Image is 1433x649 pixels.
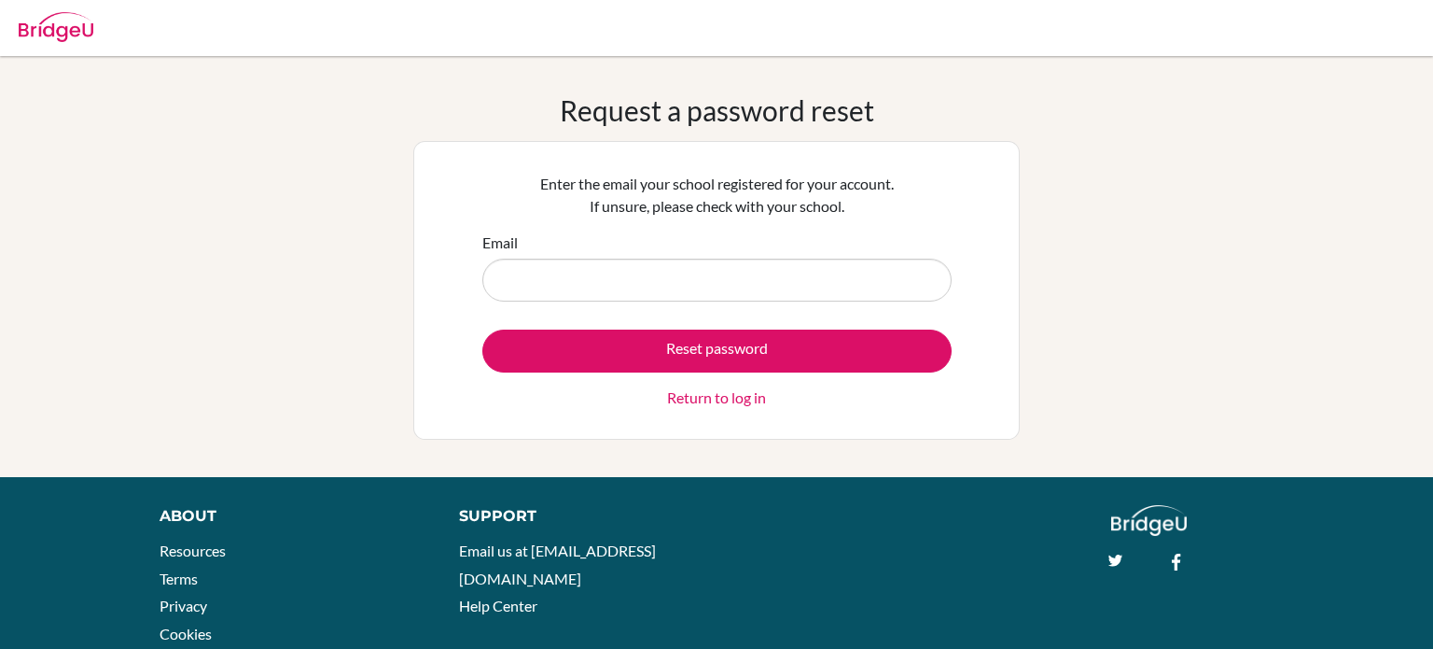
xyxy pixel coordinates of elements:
[160,597,207,614] a: Privacy
[160,542,226,559] a: Resources
[482,232,518,254] label: Email
[459,597,537,614] a: Help Center
[667,387,766,409] a: Return to log in
[459,505,697,528] div: Support
[160,625,212,642] a: Cookies
[459,542,656,587] a: Email us at [EMAIL_ADDRESS][DOMAIN_NAME]
[160,570,198,587] a: Terms
[482,173,952,218] p: Enter the email your school registered for your account. If unsure, please check with your school.
[560,93,874,127] h1: Request a password reset
[160,505,417,528] div: About
[19,12,93,42] img: Bridge-U
[482,330,952,373] button: Reset password
[1111,505,1187,536] img: logo_white@2x-f4f0deed5e89b7ecb1c2cc34c3e3d731f90f0f143d5ea2071677605dd97b5244.png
